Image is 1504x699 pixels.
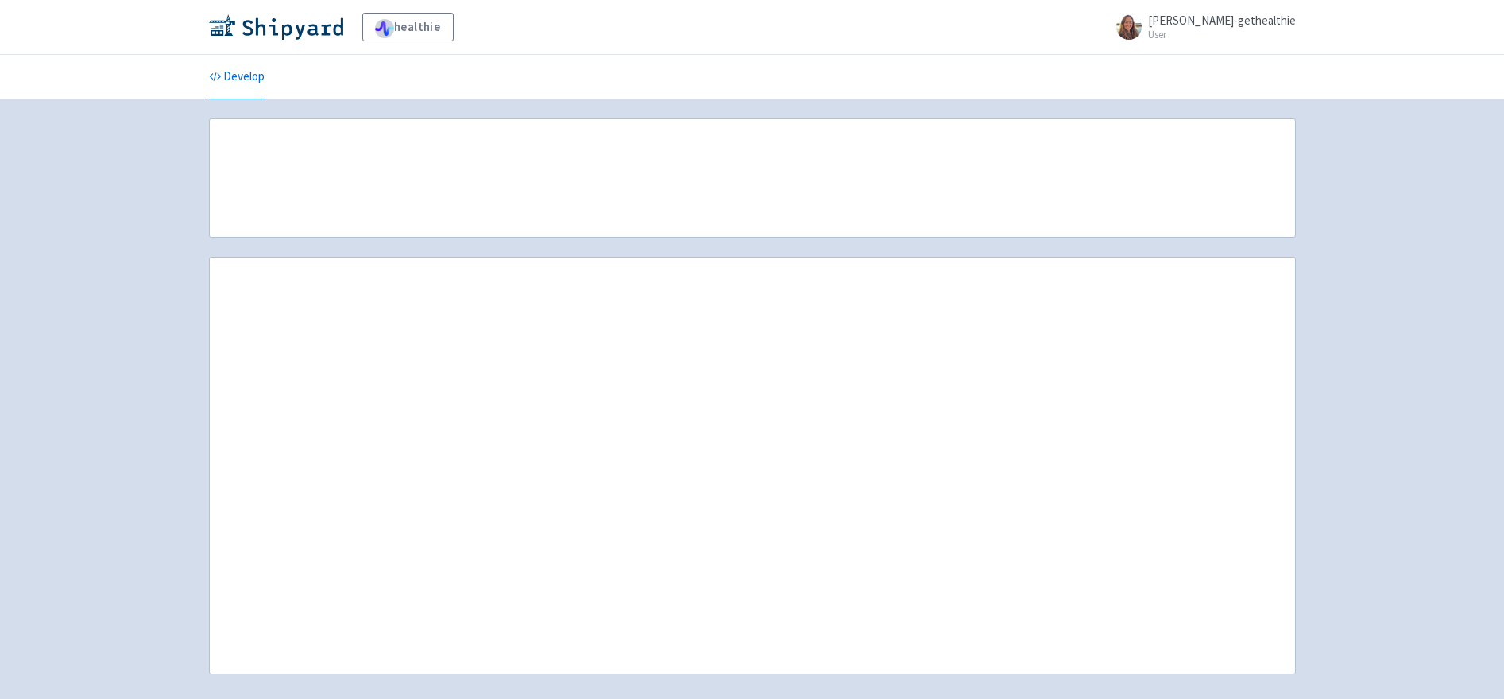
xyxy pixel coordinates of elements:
small: User [1148,29,1296,40]
a: Develop [209,55,265,99]
span: [PERSON_NAME]-gethealthie [1148,13,1296,28]
a: [PERSON_NAME]-gethealthie User [1107,14,1296,40]
a: healthie [362,13,454,41]
img: Shipyard logo [209,14,343,40]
